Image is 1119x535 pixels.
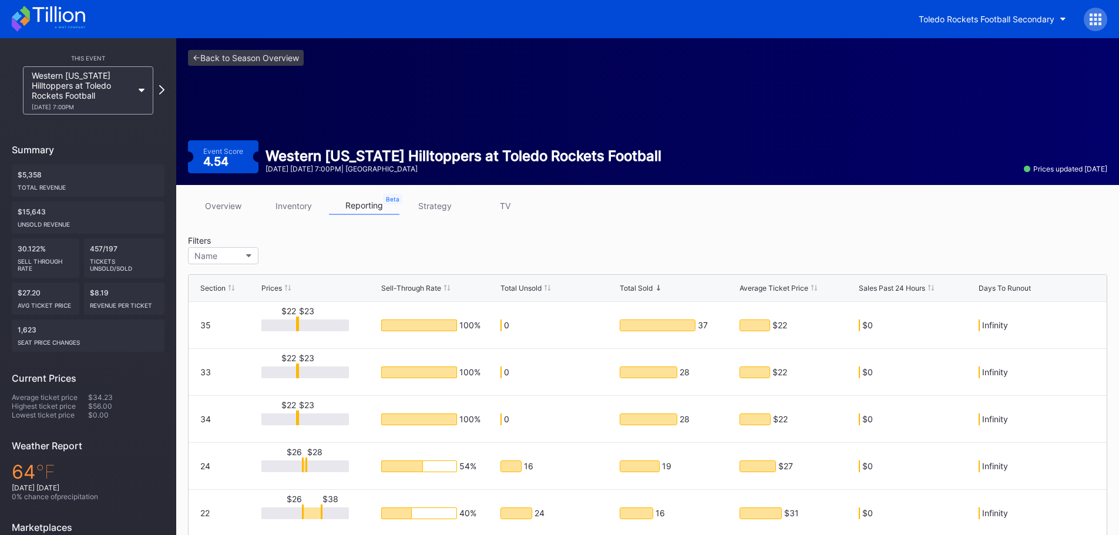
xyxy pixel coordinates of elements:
[12,238,79,278] div: 30.122%
[18,334,159,346] div: seat price changes
[287,447,302,457] div: $26
[381,284,441,292] div: Sell-Through Rate
[261,284,282,292] div: Prices
[982,508,1008,519] div: Infinity
[859,284,925,292] div: Sales Past 24 Hours
[778,461,793,472] div: $27
[862,461,873,472] div: $0
[399,197,470,215] a: strategy
[90,253,159,272] div: Tickets Unsold/Sold
[281,400,296,410] div: $22
[12,402,88,410] div: Highest ticket price
[680,414,690,425] div: 28
[200,461,210,471] div: 24
[287,494,302,504] div: $26
[662,461,671,472] div: 19
[656,508,665,519] div: 16
[12,372,164,384] div: Current Prices
[299,400,314,410] div: $23
[982,414,1008,425] div: Infinity
[203,156,231,167] div: 4.54
[504,414,509,425] div: 0
[200,367,211,377] div: 33
[12,410,88,419] div: Lowest ticket price
[32,70,133,110] div: Western [US_STATE] Hilltoppers at Toledo Rockets Football
[862,414,873,425] div: $0
[459,508,476,519] div: 40 %
[740,284,808,292] div: Average Ticket Price
[12,440,164,452] div: Weather Report
[862,320,873,331] div: $0
[281,306,296,316] div: $22
[12,492,164,501] div: 0 % chance of precipitation
[258,197,329,215] a: inventory
[18,216,159,228] div: Unsold Revenue
[500,284,542,292] div: Total Unsold
[281,353,296,363] div: $22
[862,367,873,378] div: $0
[772,320,787,331] div: $22
[329,197,399,215] a: reporting
[784,508,799,519] div: $31
[12,483,164,492] div: [DATE] [DATE]
[266,164,661,173] div: [DATE] [DATE] 7:00PM | [GEOGRAPHIC_DATA]
[470,197,540,215] a: TV
[203,147,243,156] div: Event Score
[299,353,314,363] div: $23
[12,144,164,156] div: Summary
[772,367,787,378] div: $22
[459,367,480,378] div: 100 %
[459,461,476,472] div: 54 %
[459,414,480,425] div: 100 %
[12,55,164,62] div: This Event
[84,282,165,315] div: $8.19
[524,461,533,472] div: 16
[12,282,79,315] div: $27.20
[18,253,73,272] div: Sell Through Rate
[982,461,1008,472] div: Infinity
[32,103,133,110] div: [DATE] 7:00PM
[698,320,708,331] div: 37
[620,284,653,292] div: Total Sold
[188,197,258,215] a: overview
[18,179,159,191] div: Total Revenue
[200,414,211,424] div: 34
[919,14,1054,24] div: Toledo Rockets Football Secondary
[982,320,1008,331] div: Infinity
[504,367,509,378] div: 0
[200,508,210,518] div: 22
[188,247,258,264] button: Name
[535,508,545,519] div: 24
[200,284,226,292] div: Section
[910,8,1075,30] button: Toledo Rockets Football Secondary
[1024,164,1107,173] div: Prices updated [DATE]
[200,320,211,330] div: 35
[979,284,1031,292] div: Days To Runout
[266,147,661,164] div: Western [US_STATE] Hilltoppers at Toledo Rockets Football
[90,297,159,309] div: Revenue per ticket
[36,460,55,483] span: ℉
[982,367,1008,378] div: Infinity
[504,320,509,331] div: 0
[680,367,690,378] div: 28
[12,521,164,533] div: Marketplaces
[12,460,164,483] div: 64
[188,235,264,245] div: Filters
[88,393,164,402] div: $34.23
[307,447,322,457] div: $28
[12,393,88,402] div: Average ticket price
[862,508,873,519] div: $0
[188,50,304,66] a: <-Back to Season Overview
[88,402,164,410] div: $56.00
[12,319,164,352] div: 1,623
[84,238,165,278] div: 457/197
[459,320,480,331] div: 100 %
[299,306,314,316] div: $23
[194,251,217,261] div: Name
[12,164,164,197] div: $5,358
[322,494,338,504] div: $38
[12,201,164,234] div: $15,643
[773,414,788,425] div: $22
[18,297,73,309] div: Avg ticket price
[88,410,164,419] div: $0.00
